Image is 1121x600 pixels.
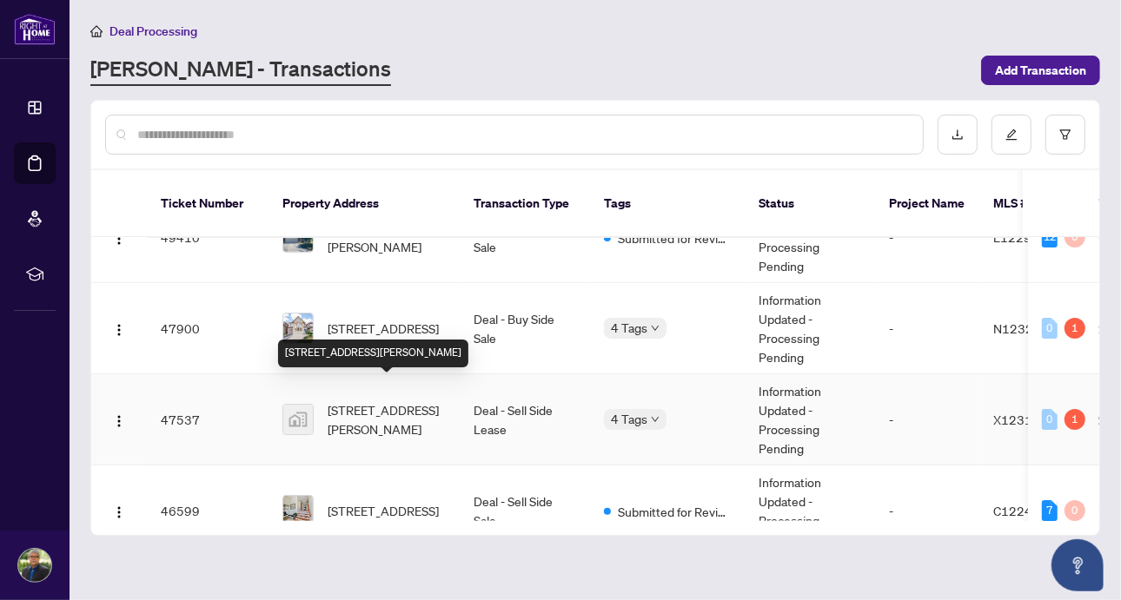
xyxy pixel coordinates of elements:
[979,170,1084,238] th: MLS #
[995,56,1086,84] span: Add Transaction
[105,405,133,433] button: Logo
[745,374,875,465] td: Information Updated - Processing Pending
[875,283,979,374] td: -
[112,232,126,246] img: Logo
[875,192,979,283] td: -
[938,115,978,155] button: download
[112,505,126,519] img: Logo
[875,374,979,465] td: -
[147,283,269,374] td: 47900
[328,400,446,438] span: [STREET_ADDRESS][PERSON_NAME]
[745,465,875,557] td: Information Updated - Processing Pending
[1042,318,1058,339] div: 0
[611,318,647,338] span: 4 Tags
[112,323,126,337] img: Logo
[1042,409,1058,430] div: 0
[618,228,731,247] span: Submitted for Review
[460,374,590,465] td: Deal - Sell Side Lease
[269,170,460,238] th: Property Address
[1065,409,1085,430] div: 1
[981,56,1100,85] button: Add Transaction
[328,319,439,338] span: [STREET_ADDRESS]
[745,283,875,374] td: Information Updated - Processing Pending
[460,192,590,283] td: Deal - Buy Side Sale
[460,465,590,557] td: Deal - Sell Side Sale
[992,115,1031,155] button: edit
[105,314,133,342] button: Logo
[875,465,979,557] td: -
[993,320,1065,336] span: N12321505
[952,129,964,141] span: download
[651,324,660,333] span: down
[1045,115,1085,155] button: filter
[590,170,745,238] th: Tags
[283,313,313,343] img: thumbnail-img
[1051,539,1104,591] button: Open asap
[147,170,269,238] th: Ticket Number
[611,409,647,429] span: 4 Tags
[18,549,51,582] img: Profile Icon
[278,340,468,367] div: [STREET_ADDRESS][PERSON_NAME]
[745,192,875,283] td: Information Updated - Processing Pending
[105,497,133,524] button: Logo
[618,502,731,521] span: Submitted for Review
[1065,318,1085,339] div: 1
[283,496,313,525] img: thumbnail-img
[460,170,590,238] th: Transaction Type
[112,414,126,428] img: Logo
[460,283,590,374] td: Deal - Buy Side Sale
[1065,500,1085,521] div: 0
[993,503,1064,518] span: C12241860
[745,170,875,238] th: Status
[14,13,56,45] img: logo
[147,465,269,557] td: 46599
[283,405,313,434] img: thumbnail-img
[109,23,197,39] span: Deal Processing
[147,192,269,283] td: 49410
[1059,129,1071,141] span: filter
[328,501,439,520] span: [STREET_ADDRESS]
[1005,129,1018,141] span: edit
[875,170,979,238] th: Project Name
[147,374,269,465] td: 47537
[90,55,391,86] a: [PERSON_NAME] - Transactions
[1042,500,1058,521] div: 7
[993,412,1064,427] span: X12314008
[90,25,103,37] span: home
[651,415,660,424] span: down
